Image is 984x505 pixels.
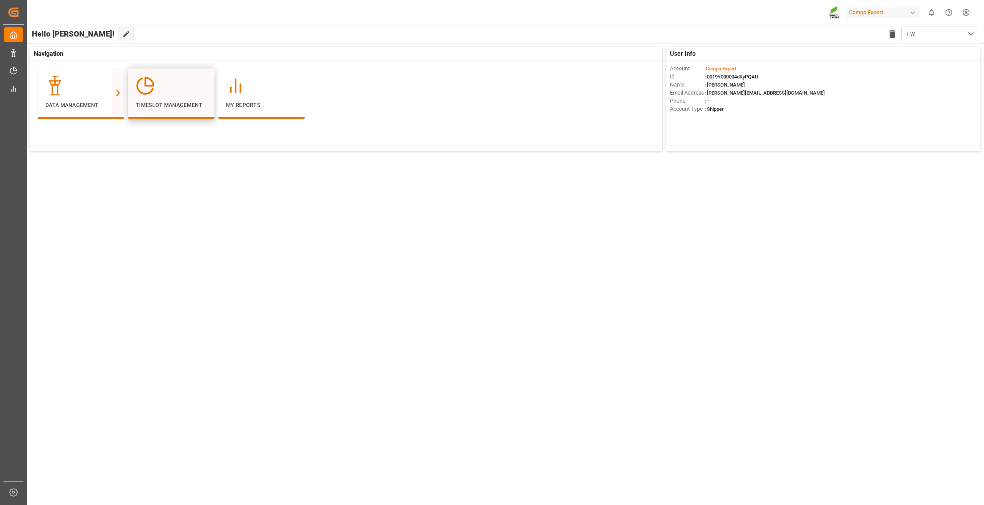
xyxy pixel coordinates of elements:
span: Account Type [670,105,705,113]
span: : Shipper [705,106,724,112]
span: : [PERSON_NAME] [705,82,745,88]
button: open menu [901,27,978,41]
img: Screenshot%202023-09-29%20at%2010.02.21.png_1712312052.png [828,6,841,19]
button: show 0 new notifications [923,4,940,21]
span: Phone [670,97,705,105]
span: : [705,66,736,72]
button: Help Center [940,4,957,21]
p: My Reports [226,101,297,109]
span: : 0019Y000004dKyPQAU [705,74,758,80]
p: Timeslot Management [136,101,207,109]
span: FW [907,30,915,38]
span: Navigation [34,49,63,58]
div: Compo Expert [846,7,920,18]
span: Compo Expert [706,66,736,72]
p: Data Management [45,101,116,109]
span: : — [705,98,711,104]
span: Hello [PERSON_NAME]! [32,27,115,41]
button: Compo Expert [846,5,923,20]
span: Name [670,81,705,89]
span: User Info [670,49,696,58]
span: : [PERSON_NAME][EMAIL_ADDRESS][DOMAIN_NAME] [705,90,825,96]
span: Id [670,73,705,81]
span: Email Address [670,89,705,97]
span: Account [670,65,705,73]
